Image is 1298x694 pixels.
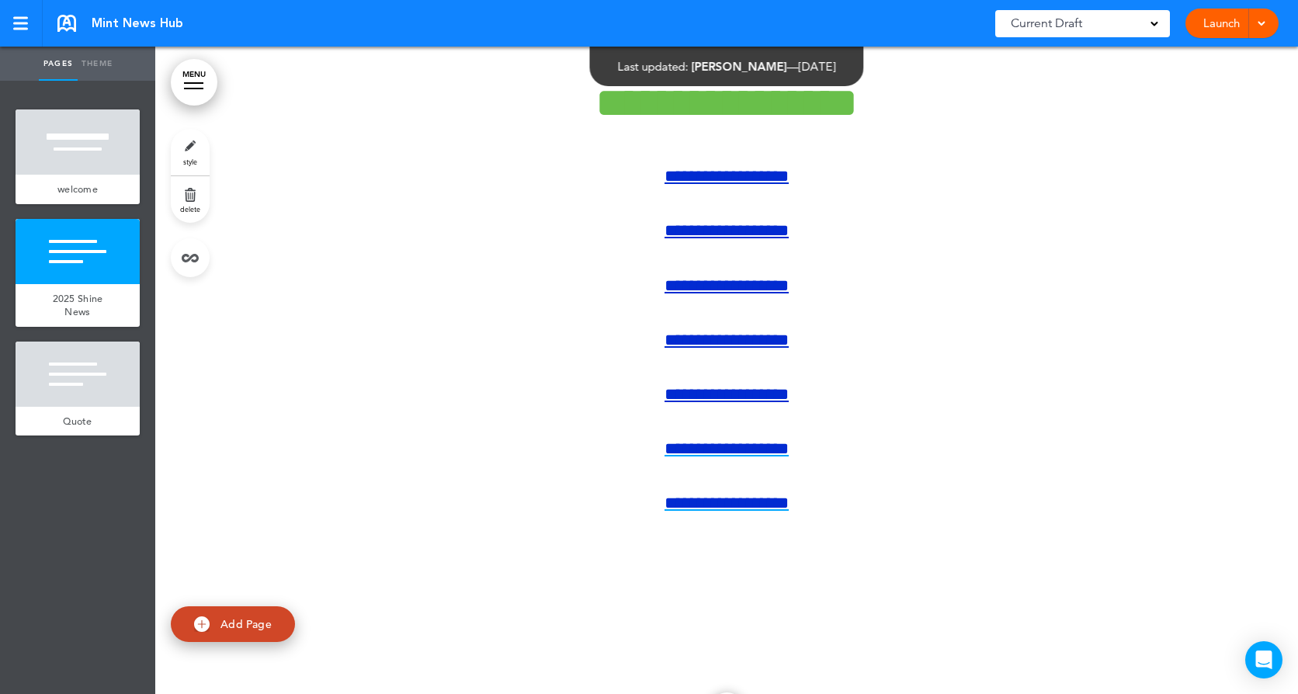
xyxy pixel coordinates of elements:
[799,59,836,74] span: [DATE]
[16,284,140,327] a: 2025 Shine News
[78,47,116,81] a: Theme
[171,606,295,643] a: Add Page
[63,415,92,428] span: Quote
[1197,9,1246,38] a: Launch
[692,59,787,74] span: [PERSON_NAME]
[39,47,78,81] a: Pages
[1245,641,1282,678] div: Open Intercom Messenger
[180,204,200,213] span: delete
[92,15,183,32] span: Mint News Hub
[183,157,197,166] span: style
[171,129,210,175] a: style
[220,617,272,631] span: Add Page
[171,59,217,106] a: MENU
[1011,12,1082,34] span: Current Draft
[171,176,210,223] a: delete
[194,616,210,632] img: add.svg
[16,407,140,436] a: Quote
[16,175,140,204] a: welcome
[618,59,689,74] span: Last updated:
[53,292,103,319] span: 2025 Shine News
[57,182,98,196] span: welcome
[618,61,836,72] div: —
